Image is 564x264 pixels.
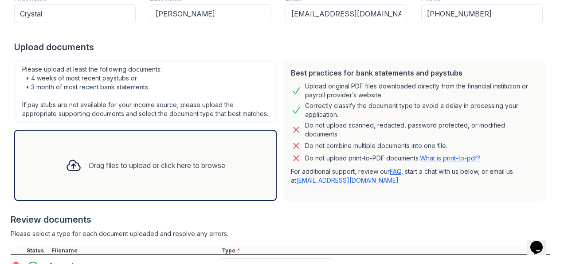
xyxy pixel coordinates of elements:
[14,60,277,123] div: Please upload at least the following documents: • 4 weeks of most recent paystubs or • 3 month of...
[296,176,399,184] a: [EMAIL_ADDRESS][DOMAIN_NAME]
[305,121,539,139] div: Do not upload scanned, redacted, password protected, or modified documents.
[305,154,480,163] p: Do not upload print-to-PDF documents.
[89,160,225,171] div: Drag files to upload or click here to browse
[11,213,550,226] div: Review documents
[50,247,220,254] div: Filename
[11,229,550,238] div: Please select a type for each document uploaded and resolve any errors.
[220,247,550,254] div: Type
[305,101,539,119] div: Correctly classify the document type to avoid a delay in processing your application.
[305,140,447,151] div: Do not combine multiple documents into one file.
[527,228,555,255] iframe: chat widget
[305,82,539,100] div: Upload original PDF files downloaded directly from the financial institution or payroll provider’...
[420,154,480,162] a: What is print-to-pdf?
[390,168,401,175] a: FAQ
[291,68,539,78] div: Best practices for bank statements and paystubs
[14,41,550,53] div: Upload documents
[25,247,50,254] div: Status
[291,167,539,185] p: For additional support, review our , start a chat with us below, or email us at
